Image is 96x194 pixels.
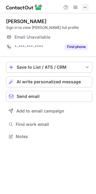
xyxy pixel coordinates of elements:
[17,79,81,84] span: AI write personalized message
[6,120,92,129] button: Find work email
[17,65,82,70] div: Save to List / ATS / CRM
[6,18,46,24] div: [PERSON_NAME]
[6,62,92,73] button: save-profile-one-click
[6,76,92,87] button: AI write personalized message
[6,106,92,116] button: Add to email campaign
[6,132,92,141] button: Notes
[64,44,88,50] button: Reveal Button
[6,25,92,30] div: Sign in to view [PERSON_NAME] full profile
[6,91,92,102] button: Send email
[17,94,40,99] span: Send email
[6,4,42,11] img: ContactOut v5.3.10
[16,122,90,127] span: Find work email
[14,34,50,40] span: Email Unavailable
[16,109,64,113] span: Add to email campaign
[16,134,90,139] span: Notes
